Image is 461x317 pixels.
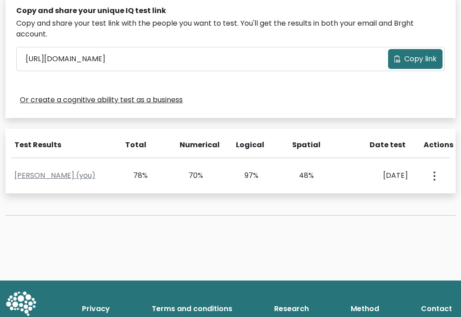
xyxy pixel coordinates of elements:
div: Spatial [292,140,315,150]
div: 48% [291,170,314,181]
button: Copy link [388,49,443,69]
a: Or create a cognitive ability test as a business [20,95,183,105]
div: Copy and share your unique IQ test link [16,5,445,16]
div: 78% [125,170,148,181]
div: Numerical [180,140,203,150]
div: 97% [236,170,258,181]
span: Copy link [404,54,437,64]
div: Test Results [14,140,113,150]
a: [PERSON_NAME] (you) [14,170,95,181]
div: Date test [348,140,413,150]
div: Actions [424,140,450,150]
div: Total [123,140,146,150]
div: 70% [181,170,203,181]
div: Copy and share your test link with the people you want to test. You'll get the results in both yo... [16,18,445,40]
div: [DATE] [347,170,408,181]
div: Logical [236,140,259,150]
